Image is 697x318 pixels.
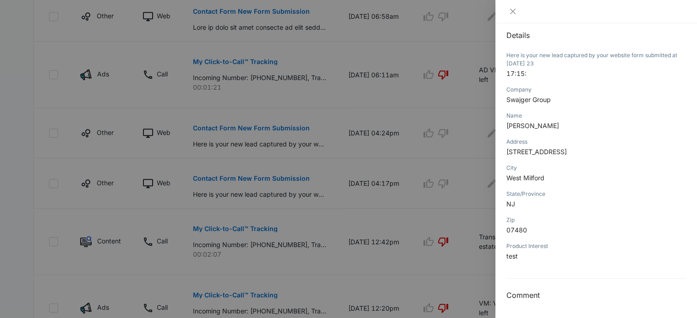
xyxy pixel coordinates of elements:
[506,30,686,41] h2: Details
[506,200,515,208] span: NJ
[506,226,527,234] span: 07480
[506,164,686,172] div: City
[506,96,551,103] span: Swajger Group
[506,7,519,16] button: Close
[506,252,518,260] span: test
[506,138,686,146] div: Address
[506,51,686,68] div: Here is your new lead captured by your website form submitted at [DATE] 23
[509,8,516,15] span: close
[506,216,686,224] div: Zip
[506,242,686,250] div: Product Interest
[506,174,544,182] span: West Milford
[506,190,686,198] div: State/Province
[506,70,527,77] span: 17:15:
[506,122,559,129] span: [PERSON_NAME]
[506,290,686,301] h3: Comment
[506,148,567,156] span: [STREET_ADDRESS]
[506,86,686,94] div: Company
[506,112,686,120] div: Name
